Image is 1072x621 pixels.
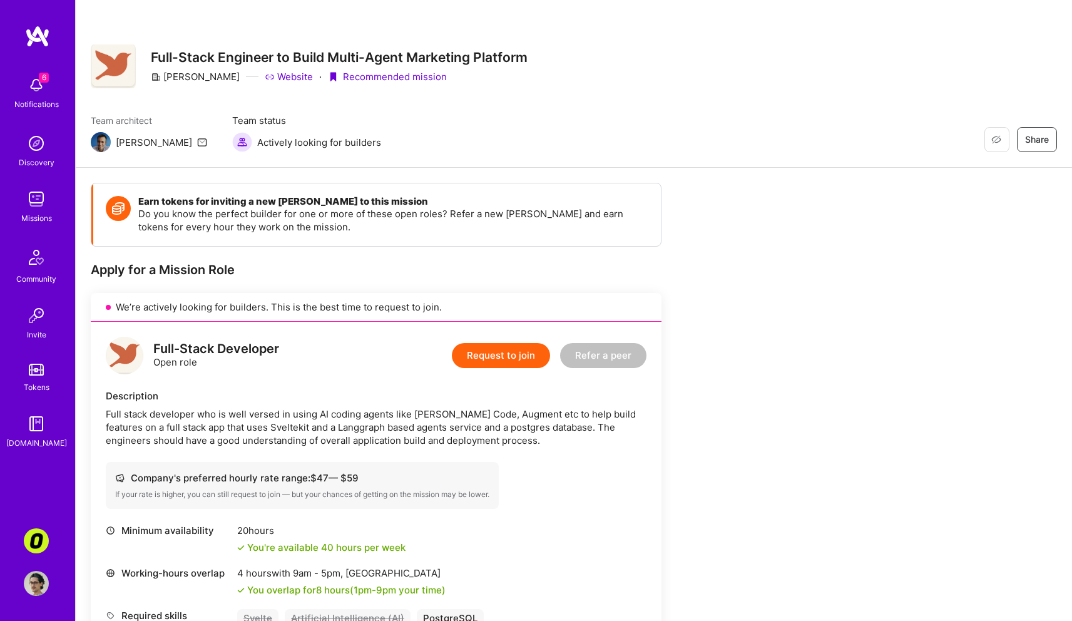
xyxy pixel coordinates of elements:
[24,131,49,156] img: discovery
[25,25,50,48] img: logo
[6,436,67,449] div: [DOMAIN_NAME]
[24,571,49,596] img: User Avatar
[328,70,447,83] div: Recommended mission
[354,584,396,596] span: 1pm - 9pm
[197,137,207,147] i: icon Mail
[232,114,381,127] span: Team status
[138,196,648,207] h4: Earn tokens for inviting a new [PERSON_NAME] to this mission
[151,49,528,65] h3: Full-Stack Engineer to Build Multi-Agent Marketing Platform
[237,524,406,537] div: 20 hours
[328,72,338,82] i: icon PurpleRibbon
[91,44,136,89] img: Company Logo
[39,73,49,83] span: 6
[24,381,49,394] div: Tokens
[19,156,54,169] div: Discovery
[21,571,52,596] a: User Avatar
[153,342,279,356] div: Full-Stack Developer
[237,544,245,552] i: icon Check
[1025,133,1049,146] span: Share
[21,528,52,553] a: Corner3: Building an AI User Researcher
[27,328,46,341] div: Invite
[29,364,44,376] img: tokens
[24,411,49,436] img: guide book
[115,490,489,500] div: If your rate is higher, you can still request to join — but your chances of getting on the missio...
[24,303,49,328] img: Invite
[106,524,231,537] div: Minimum availability
[21,212,52,225] div: Missions
[24,528,49,553] img: Corner3: Building an AI User Researcher
[106,196,131,221] img: Token icon
[24,73,49,98] img: bell
[237,587,245,594] i: icon Check
[106,389,646,403] div: Description
[106,526,115,535] i: icon Clock
[21,242,51,272] img: Community
[151,70,240,83] div: [PERSON_NAME]
[91,114,207,127] span: Team architect
[232,132,252,152] img: Actively looking for builders
[115,471,489,485] div: Company's preferred hourly rate range: $ 47 — $ 59
[115,473,125,483] i: icon Cash
[91,132,111,152] img: Team Architect
[319,70,322,83] div: ·
[237,541,406,554] div: You're available 40 hours per week
[452,343,550,368] button: Request to join
[153,342,279,369] div: Open role
[560,343,646,368] button: Refer a peer
[265,70,313,83] a: Website
[257,136,381,149] span: Actively looking for builders
[91,293,661,322] div: We’re actively looking for builders. This is the best time to request to join.
[290,567,345,579] span: 9am - 5pm ,
[247,583,446,597] div: You overlap for 8 hours ( your time)
[16,272,56,285] div: Community
[106,408,646,447] div: Full stack developer who is well versed in using AI coding agents like [PERSON_NAME] Code, Augmen...
[91,262,661,278] div: Apply for a Mission Role
[106,611,115,620] i: icon Tag
[991,135,1001,145] i: icon EyeClosed
[106,337,143,374] img: logo
[14,98,59,111] div: Notifications
[151,72,161,82] i: icon CompanyGray
[106,568,115,578] i: icon World
[116,136,192,149] div: [PERSON_NAME]
[24,187,49,212] img: teamwork
[138,207,648,234] p: Do you know the perfect builder for one or more of these open roles? Refer a new [PERSON_NAME] an...
[237,567,446,580] div: 4 hours with [GEOGRAPHIC_DATA]
[106,567,231,580] div: Working-hours overlap
[1017,127,1057,152] button: Share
